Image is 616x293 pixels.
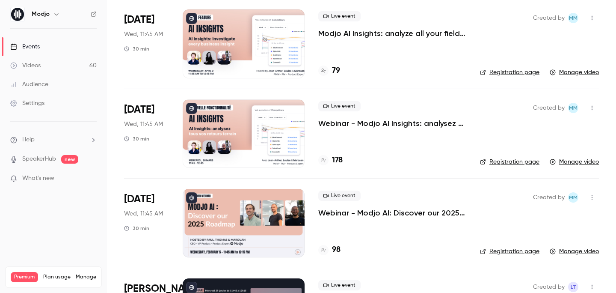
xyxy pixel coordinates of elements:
[22,155,56,164] a: SpeakerHub
[318,118,466,129] a: Webinar - Modjo AI Insights: analysez tous vos retours terrain
[32,10,50,18] h6: Modjo
[22,174,54,183] span: What's new
[11,7,24,21] img: Modjo
[124,9,169,78] div: Apr 2 Wed, 11:45 AM (Europe/Paris)
[318,280,361,290] span: Live event
[76,274,96,281] a: Manage
[533,282,565,292] span: Created by
[10,135,97,144] li: help-dropdown-opener
[480,247,539,256] a: Registration page
[124,30,163,39] span: Wed, 11:45 AM
[318,155,343,166] a: 178
[480,68,539,77] a: Registration page
[61,155,78,164] span: new
[550,158,599,166] a: Manage video
[318,244,341,256] a: 98
[318,28,466,39] a: Modjo AI Insights: analyze all your field feedback
[533,103,565,113] span: Created by
[569,103,577,113] span: MM
[124,120,163,129] span: Wed, 11:45 AM
[480,158,539,166] a: Registration page
[318,11,361,21] span: Live event
[332,65,340,77] h4: 79
[124,192,154,206] span: [DATE]
[43,274,71,281] span: Plan usage
[332,155,343,166] h4: 178
[124,99,169,168] div: Mar 26 Wed, 11:45 AM (Europe/Paris)
[568,103,578,113] span: Marouan M'Kacher
[318,65,340,77] a: 79
[11,272,38,282] span: Premium
[124,135,149,142] div: 30 min
[124,189,169,257] div: Feb 5 Wed, 11:45 AM (Europe/Paris)
[533,192,565,203] span: Created by
[550,247,599,256] a: Manage video
[10,80,48,89] div: Audience
[22,135,35,144] span: Help
[124,13,154,27] span: [DATE]
[10,61,41,70] div: Videos
[569,192,577,203] span: MM
[568,282,578,292] span: Louise TEMPELGOF
[568,13,578,23] span: Marouan M'Kacher
[10,42,40,51] div: Events
[86,175,97,182] iframe: Noticeable Trigger
[10,99,44,108] div: Settings
[571,282,576,292] span: LT
[124,45,149,52] div: 30 min
[318,208,466,218] a: Webinar - Modjo AI: Discover our 2025 Roadmap!
[550,68,599,77] a: Manage video
[533,13,565,23] span: Created by
[124,103,154,117] span: [DATE]
[569,13,577,23] span: MM
[318,191,361,201] span: Live event
[124,225,149,232] div: 30 min
[332,244,341,256] h4: 98
[568,192,578,203] span: Marouan M'Kacher
[124,209,163,218] span: Wed, 11:45 AM
[318,101,361,111] span: Live event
